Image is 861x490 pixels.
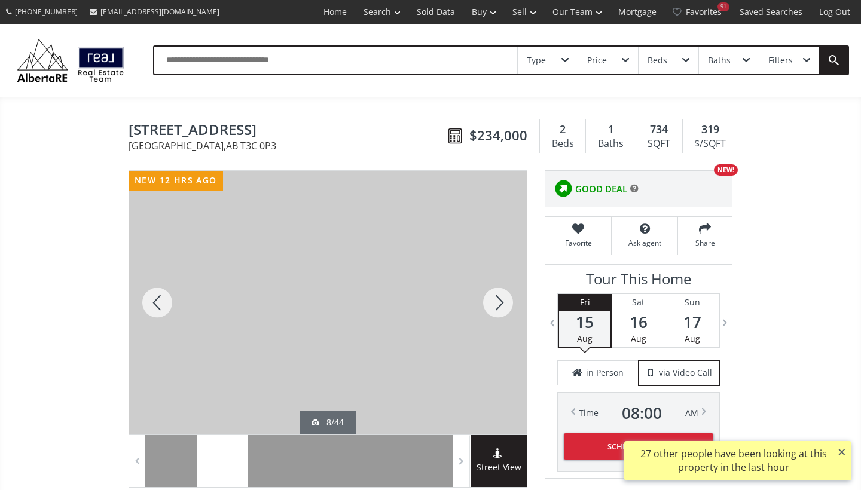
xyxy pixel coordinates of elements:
[717,2,729,11] div: 91
[575,183,627,195] span: GOOD DEAL
[684,238,726,248] span: Share
[630,447,836,474] div: 27 other people have been looking at this property in the last hour
[642,135,676,153] div: SQFT
[768,56,793,65] div: Filters
[689,135,732,153] div: $/SQFT
[12,36,129,85] img: Logo
[577,333,593,344] span: Aug
[129,171,527,434] div: 1240 12 Avenue SW #202 Calgary, AB T3C 0P3 - Photo 8 of 44
[546,122,579,137] div: 2
[622,405,662,421] span: 08 : 00
[659,367,712,379] span: via Video Call
[546,135,579,153] div: Beds
[618,238,671,248] span: Ask agent
[631,333,646,344] span: Aug
[586,367,624,379] span: in Person
[689,122,732,137] div: 319
[579,405,698,421] div: Time AM
[592,135,629,153] div: Baths
[648,56,667,65] div: Beds
[469,126,527,145] span: $234,000
[650,122,668,137] span: 734
[612,314,665,330] span: 16
[84,1,225,23] a: [EMAIL_ADDRESS][DOMAIN_NAME]
[559,294,610,311] div: Fri
[559,314,610,330] span: 15
[564,433,713,460] button: Schedule Tour
[557,271,720,293] h3: Tour This Home
[312,416,344,428] div: 8/44
[612,294,665,311] div: Sat
[665,294,719,311] div: Sun
[665,314,719,330] span: 17
[129,171,223,191] div: new 12 hrs ago
[471,461,527,474] span: Street View
[527,56,546,65] div: Type
[129,141,442,151] span: [GEOGRAPHIC_DATA] , AB T3C 0P3
[129,122,442,140] span: 1240 12 Avenue SW #202
[15,7,78,17] span: [PHONE_NUMBER]
[551,177,575,201] img: rating icon
[100,7,219,17] span: [EMAIL_ADDRESS][DOMAIN_NAME]
[708,56,731,65] div: Baths
[714,164,738,176] div: NEW!
[832,441,851,463] button: ×
[685,333,700,344] span: Aug
[592,122,629,137] div: 1
[587,56,607,65] div: Price
[551,238,605,248] span: Favorite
